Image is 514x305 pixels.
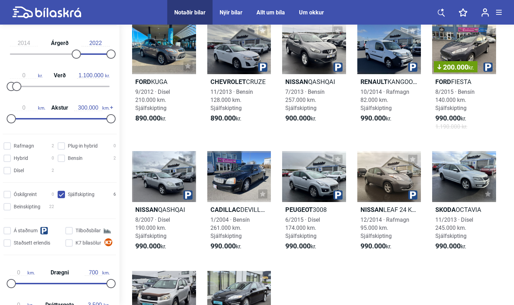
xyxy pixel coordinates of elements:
span: Plug-in hybrid [68,142,98,150]
b: Peugeot [285,206,313,213]
span: kr. [435,242,466,251]
span: Hybrid [14,155,28,162]
b: 990.000 [210,242,236,250]
b: 900.000 [285,114,311,122]
b: 990.000 [285,242,311,250]
img: parking.png [408,190,417,200]
span: kr. [435,114,466,123]
span: 1.190.000 kr. [435,123,467,131]
b: 890.000 [135,114,161,122]
span: kr. [285,242,316,251]
h2: KUGA [132,78,196,86]
img: parking.png [333,63,343,72]
h2: 3008 [282,206,346,214]
span: kr. [210,242,241,251]
h2: LEAF 24 KWH [357,206,421,214]
span: 12/2014 · Rafmagn 95.000 km. Sjálfskipting [360,216,409,239]
b: Nissan [360,206,383,213]
b: Ford [135,78,151,85]
span: kr. [360,242,391,251]
span: 0 [52,191,54,198]
span: 2 [52,167,54,174]
span: Sjálfskipting [68,191,95,198]
img: parking.png [258,63,267,72]
span: 200.000 [437,64,474,71]
a: 200.000kr.FordFIESTA8/2015 · Bensín140.000 km. Sjálfskipting990.000kr.1.190.000 kr. [432,23,496,137]
b: 990.000 [360,242,386,250]
b: Ford [435,78,451,85]
img: parking.png [333,190,343,200]
a: Peugeot30086/2015 · Dísel174.000 km. Sjálfskipting990.000kr. [282,151,346,257]
b: Skoda [435,206,456,213]
h2: DEVILLE BASE [207,206,271,214]
a: Allt um bíla [256,9,285,16]
span: 8/2015 · Bensín 140.000 km. Sjálfskipting [435,89,475,111]
span: kr. [10,72,43,79]
a: NissanLEAF 24 KWH12/2014 · Rafmagn95.000 km. Sjálfskipting990.000kr. [357,151,421,257]
span: Dísel [14,167,24,174]
span: Staðsett erlendis [14,239,50,247]
h2: FIESTA [432,78,496,86]
h2: CRUZE [207,78,271,86]
span: Bensín [68,155,83,162]
b: 990.000 [435,114,461,122]
span: km. [10,270,35,276]
span: km. [85,270,110,276]
span: Rafmagn [14,142,34,150]
span: 11/2013 · Dísel 245.000 km. Sjálfskipting [435,216,473,239]
span: kr. [468,64,474,71]
span: km. [10,105,45,111]
a: CadillacDEVILLE BASE1/2004 · Bensín261.000 km. Sjálfskipting990.000kr. [207,151,271,257]
span: Beinskipting [14,203,40,210]
b: Nissan [135,206,158,213]
img: parking.png [408,63,417,72]
span: Tilboðsbílar [76,227,101,234]
b: 890.000 [210,114,236,122]
span: 22 [49,203,54,210]
b: Cadillac [210,206,240,213]
img: parking.png [183,190,193,200]
h2: QASHQAI [132,206,196,214]
span: km. [74,105,110,111]
a: SkodaOCTAVIA11/2013 · Dísel245.000 km. Sjálfskipting990.000kr. [432,151,496,257]
span: 0 [113,142,116,150]
span: Akstur [50,105,70,111]
span: Verð [52,73,67,78]
span: kr. [360,114,391,123]
span: K7 bílasölur [76,239,101,247]
img: parking.png [483,63,493,72]
img: user-login.svg [481,8,489,17]
b: 990.000 [135,242,161,250]
b: 990.000 [360,114,386,122]
h2: QASHQAI [282,78,346,86]
span: 1/2004 · Bensín 261.000 km. Sjálfskipting [210,216,250,239]
span: 0 [52,155,54,162]
span: 9/2012 · Dísel 210.000 km. Sjálfskipting [135,89,170,111]
span: 6 [113,191,116,198]
b: Nissan [285,78,308,85]
span: 2 [113,155,116,162]
span: kr. [77,72,110,79]
a: FordKUGA9/2012 · Dísel210.000 km. Sjálfskipting890.000kr. [132,23,196,137]
b: 990.000 [435,242,461,250]
b: Renault [360,78,388,85]
span: 6/2015 · Dísel 174.000 km. Sjálfskipting [285,216,320,239]
span: Drægni [49,270,71,275]
span: 11/2013 · Bensín 128.000 km. Sjálfskipting [210,89,253,111]
span: kr. [135,242,166,251]
span: 7/2013 · Bensín 257.000 km. Sjálfskipting [285,89,325,111]
span: kr. [285,114,316,123]
a: Um okkur [299,9,324,16]
span: Óskilgreint [14,191,37,198]
span: Árgerð [49,40,70,46]
a: Notaðir bílar [174,9,206,16]
h2: KANGOO EXPRESS ZE [357,78,421,86]
a: Nýir bílar [220,9,242,16]
h2: OCTAVIA [432,206,496,214]
a: RenaultKANGOO EXPRESS ZE10/2014 · Rafmagn82.000 km. Sjálfskipting990.000kr. [357,23,421,137]
span: 2 [52,142,54,150]
span: Á staðnum [14,227,38,234]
